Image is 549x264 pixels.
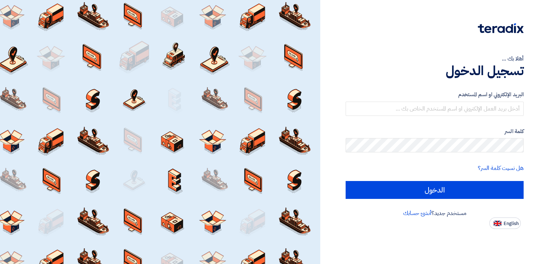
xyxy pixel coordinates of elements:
[346,91,524,99] label: البريد الإلكتروني او اسم المستخدم
[346,63,524,79] h1: تسجيل الدخول
[403,209,431,217] a: أنشئ حسابك
[478,164,524,172] a: هل نسيت كلمة السر؟
[346,127,524,136] label: كلمة السر
[489,217,521,229] button: English
[478,23,524,33] img: Teradix logo
[346,209,524,217] div: مستخدم جديد؟
[346,54,524,63] div: أهلا بك ...
[494,221,501,226] img: en-US.png
[504,221,519,226] span: English
[346,181,524,199] input: الدخول
[346,102,524,116] input: أدخل بريد العمل الإلكتروني او اسم المستخدم الخاص بك ...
